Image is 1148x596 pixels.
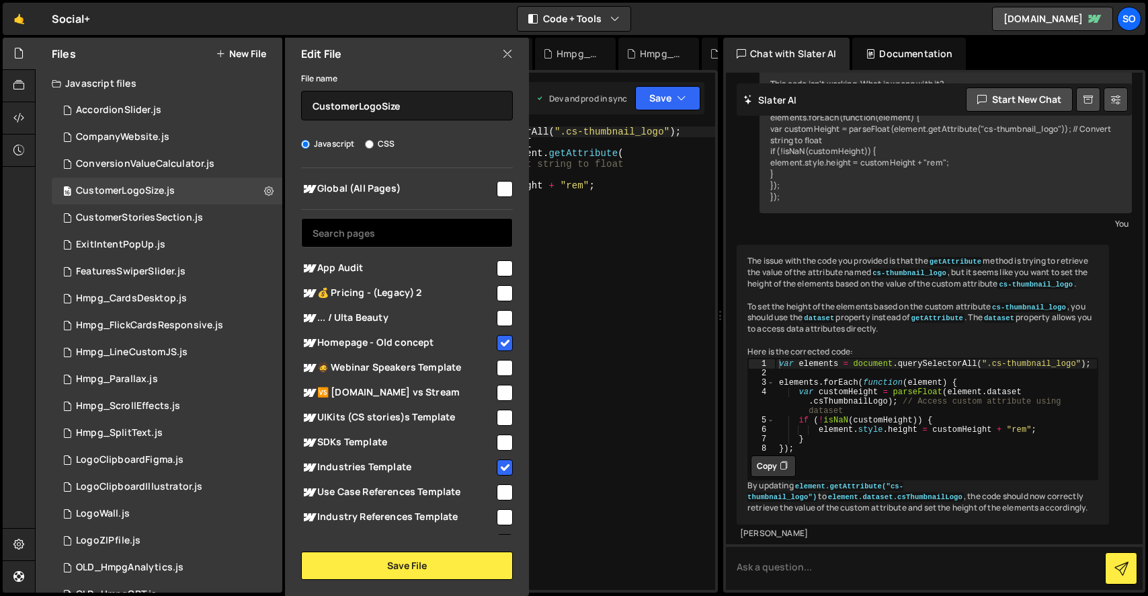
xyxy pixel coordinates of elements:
[76,293,187,305] div: Hmpg_CardsDesktop.js
[52,527,282,554] div: 15116/47009.js
[52,204,282,231] div: 15116/47900.js
[76,373,158,385] div: Hmpg_Parallax.js
[36,70,282,97] div: Javascript files
[52,393,282,420] div: 15116/47945.js
[52,231,282,258] div: 15116/40766.js
[928,257,983,266] code: getAttribute
[52,124,282,151] div: 15116/40349.js
[557,47,600,61] div: Hmpg_LineCustomJS.js
[52,46,76,61] h2: Files
[635,86,700,110] button: Save
[751,455,796,477] button: Copy
[301,181,495,197] span: Global (All Pages)
[983,313,1016,323] code: dataset
[52,312,282,339] div: 15116/47105.js
[52,178,282,204] div: 15116/40353.js
[827,492,964,502] code: element.dataset.csThumbnailLogo
[216,48,266,59] button: New File
[301,140,310,149] input: Javascript
[997,280,1074,289] code: cs-thumbnail_logo
[743,94,797,106] h2: Slater AI
[760,68,1132,214] div: This code isn't working. What is wrong with it? document.addEventListener("DOMContentLoaded", fun...
[52,258,282,285] div: 15116/40701.js
[365,140,374,149] input: CSS
[301,72,337,85] label: File name
[76,346,188,359] div: Hmpg_LineCustomJS.js
[301,360,495,376] span: 🧔 Webinar Speakers Template
[52,11,90,27] div: Social+
[52,151,282,178] div: 15116/40946.js
[301,459,495,476] span: Industries Template
[52,97,282,124] div: 15116/41115.js
[76,185,175,197] div: CustomerLogoSize.js
[301,385,495,401] span: 🆚 [DOMAIN_NAME] vs Stream
[749,369,775,378] div: 2
[301,435,495,451] span: SDKs Template
[991,303,1067,312] code: cs-thumbnail_logo
[803,313,835,323] code: dataset
[723,38,850,70] div: Chat with Slater AI
[76,400,180,412] div: Hmpg_ScrollEffects.js
[301,137,355,151] label: Javascript
[76,239,165,251] div: ExitIntentPopUp.js
[301,335,495,351] span: Homepage - Old concept
[536,93,627,104] div: Dev and prod in sync
[871,268,948,278] code: cs-thumbnail_logo
[301,285,495,301] span: 💰 Pricing - (Legacy) 2
[76,158,214,170] div: ConversionValueCalculator.js
[76,131,169,143] div: CompanyWebsite.js
[749,378,775,387] div: 3
[52,339,282,366] div: 15116/47872.js
[749,444,775,453] div: 8
[737,245,1109,525] div: The issue with the code you provided is that the method is trying to retrieve the value of the at...
[301,410,495,426] span: UIKits (CS stories)s Template
[76,320,223,332] div: Hmpg_FlickCardsResponsive.js
[3,3,36,35] a: 🤙
[76,562,183,574] div: OLD_HmpgAnalytics.js
[301,260,495,276] span: App Audit
[76,508,130,520] div: LogoWall.js
[301,484,495,500] span: Use Case References Template
[749,359,775,369] div: 1
[52,500,282,527] div: 15116/46100.js
[76,104,161,116] div: AccordionSlider.js
[76,481,202,493] div: LogoClipboardIllustrator.js
[301,218,513,248] input: Search pages
[1117,7,1141,31] a: So
[640,47,683,61] div: Hmpg_SplitText.js
[52,474,282,500] div: 15116/42838.js
[301,552,513,580] button: Save File
[852,38,966,70] div: Documentation
[518,7,630,31] button: Code + Tools
[52,447,282,474] div: 15116/40336.js
[763,217,1129,231] div: You
[749,387,775,416] div: 4
[966,87,1073,112] button: Start new chat
[740,528,1106,539] div: [PERSON_NAME]
[52,285,282,312] div: 15116/47106.js
[52,554,282,581] div: 15116/40702.js
[910,313,965,323] code: getAttribute
[52,366,282,393] div: 15116/47892.js
[301,509,495,525] span: Industry References Template
[76,454,183,466] div: LogoClipboardFigma.js
[301,534,495,550] span: Page Template
[747,482,903,502] code: element.getAttribute("cs-thumbnail_logo")
[365,137,395,151] label: CSS
[76,212,203,224] div: CustomerStoriesSection.js
[749,435,775,444] div: 7
[749,425,775,435] div: 6
[63,187,71,198] span: 16
[301,46,341,61] h2: Edit File
[992,7,1113,31] a: [DOMAIN_NAME]
[76,266,186,278] div: FeaturesSwiperSlider.js
[749,416,775,425] div: 5
[76,427,163,439] div: Hmpg_SplitText.js
[52,420,282,447] div: 15116/47767.js
[301,310,495,326] span: ... / Ulta Beauty
[301,91,513,120] input: Name
[76,535,140,547] div: LogoZIPfile.js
